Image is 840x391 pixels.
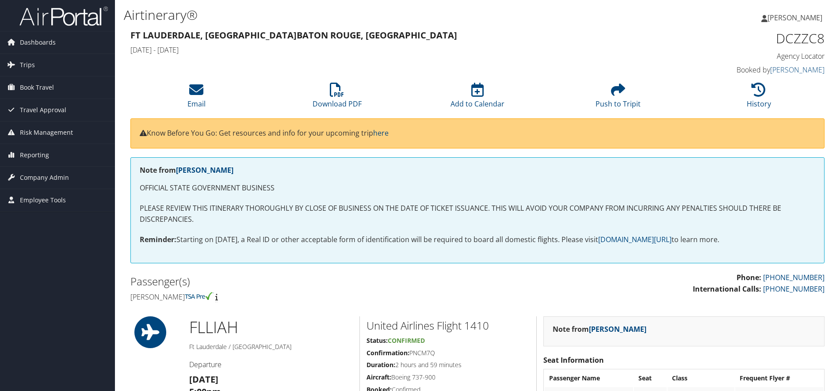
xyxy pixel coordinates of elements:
h2: Passenger(s) [130,274,471,289]
strong: Ft Lauderdale, [GEOGRAPHIC_DATA] Baton Rouge, [GEOGRAPHIC_DATA] [130,29,457,41]
strong: [DATE] [189,373,218,385]
img: airportal-logo.png [19,6,108,27]
span: Employee Tools [20,189,66,211]
span: Dashboards [20,31,56,53]
h5: Boeing 737-900 [367,373,530,382]
a: here [373,128,389,138]
a: Download PDF [313,87,362,109]
span: Travel Approval [20,99,66,121]
h4: Departure [189,360,353,369]
span: Reporting [20,144,49,166]
span: Risk Management [20,121,73,144]
th: Seat [634,370,667,386]
h1: FLL IAH [189,316,353,338]
strong: International Calls: [693,284,761,294]
strong: Aircraft: [367,373,391,381]
a: Push to Tripit [596,87,641,109]
a: Email [187,87,206,109]
th: Class [668,370,734,386]
h2: United Airlines Flight 1410 [367,318,530,333]
h5: Ft Lauderdale / [GEOGRAPHIC_DATA] [189,342,353,351]
h1: Airtinerary® [124,6,596,24]
a: [PERSON_NAME] [770,65,825,75]
a: [DOMAIN_NAME][URL] [598,235,672,244]
h5: PNCM7Q [367,349,530,357]
th: Frequent Flyer # [735,370,823,386]
h5: 2 hours and 59 minutes [367,361,530,369]
p: OFFICIAL STATE GOVERNMENT BUSINESS [140,182,815,194]
strong: Status: [367,336,388,345]
p: Know Before You Go: Get resources and info for your upcoming trip [140,128,815,139]
strong: Phone: [737,273,761,282]
a: [PHONE_NUMBER] [763,284,825,294]
span: Book Travel [20,76,54,99]
strong: Reminder: [140,235,176,244]
strong: Note from [553,324,646,334]
th: Passenger Name [545,370,633,386]
strong: Duration: [367,361,395,369]
h4: [PERSON_NAME] [130,292,471,302]
h1: DCZZC8 [661,29,825,48]
a: [PERSON_NAME] [176,165,233,175]
img: tsa-precheck.png [185,292,214,300]
strong: Confirmation: [367,349,409,357]
a: [PERSON_NAME] [589,324,646,334]
p: PLEASE REVIEW THIS ITINERARY THOROUGHLY BY CLOSE OF BUSINESS ON THE DATE OF TICKET ISSUANCE. THIS... [140,203,815,225]
a: History [747,87,771,109]
p: Starting on [DATE], a Real ID or other acceptable form of identification will be required to boar... [140,234,815,246]
span: [PERSON_NAME] [767,13,822,23]
h4: [DATE] - [DATE] [130,45,648,55]
strong: Note from [140,165,233,175]
span: Company Admin [20,167,69,189]
strong: Seat Information [543,355,604,365]
a: [PHONE_NUMBER] [763,273,825,282]
span: Confirmed [388,336,425,345]
h4: Agency Locator [661,51,825,61]
span: Trips [20,54,35,76]
h4: Booked by [661,65,825,75]
a: Add to Calendar [451,87,504,109]
a: [PERSON_NAME] [761,4,831,31]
